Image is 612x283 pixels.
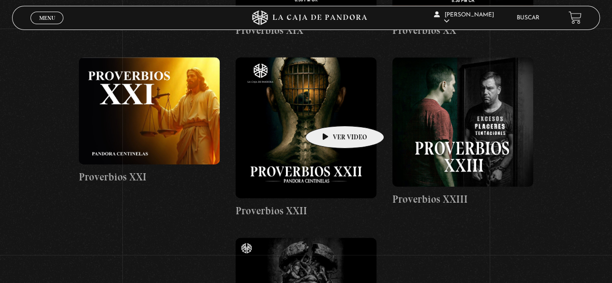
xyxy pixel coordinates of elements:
[79,58,220,185] a: Proverbios XXI
[36,23,59,30] span: Cerrar
[517,15,539,21] a: Buscar
[236,203,376,219] h4: Proverbios XXII
[392,58,533,207] a: Proverbios XXIII
[236,23,376,38] h4: Proverbios XIX
[392,23,533,38] h4: Proverbios XX
[568,11,582,24] a: View your shopping cart
[236,58,376,219] a: Proverbios XXII
[392,192,533,207] h4: Proverbios XXIII
[39,15,55,21] span: Menu
[79,169,220,185] h4: Proverbios XXI
[434,12,494,24] span: [PERSON_NAME]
